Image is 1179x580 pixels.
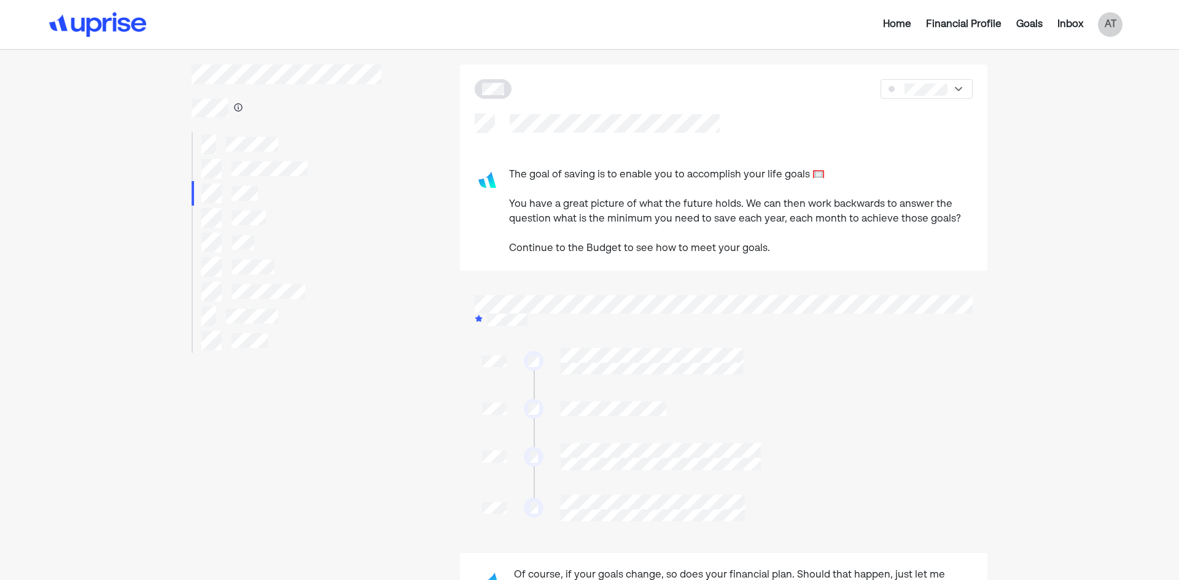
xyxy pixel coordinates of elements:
div: Inbox [1057,17,1083,32]
div: Financial Profile [926,17,1002,32]
div: The goal of saving is to enable you to accomplish your life goals 🥅 You have a great picture of w... [509,168,973,256]
div: Home [883,17,911,32]
div: Goals [1016,17,1043,32]
div: AT [1098,12,1123,37]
